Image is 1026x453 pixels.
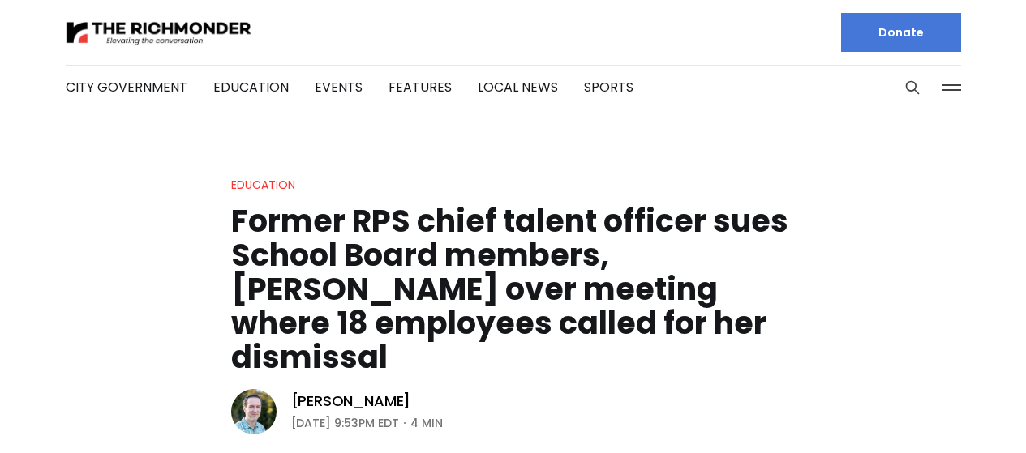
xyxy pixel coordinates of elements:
time: [DATE] 9:53PM EDT [291,413,399,433]
button: Search this site [900,75,925,100]
span: 4 min [410,413,443,433]
a: Local News [478,78,558,96]
a: Events [315,78,363,96]
h1: Former RPS chief talent officer sues School Board members, [PERSON_NAME] over meeting where 18 em... [231,204,796,374]
a: Education [231,177,295,193]
a: Sports [584,78,633,96]
a: [PERSON_NAME] [291,391,411,411]
a: City Government [66,78,187,96]
a: Donate [841,13,961,52]
img: Michael Phillips [231,389,277,434]
a: Education [213,78,289,96]
img: The Richmonder [66,19,252,47]
a: Features [389,78,452,96]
